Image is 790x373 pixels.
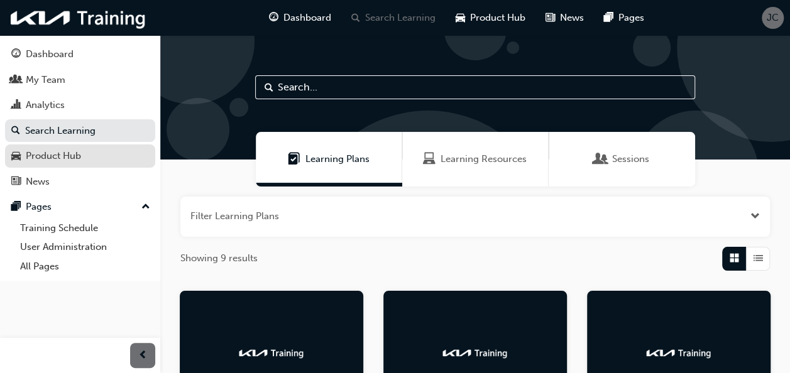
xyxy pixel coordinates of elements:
[5,144,155,168] a: Product Hub
[138,348,148,364] span: prev-icon
[15,237,155,257] a: User Administration
[26,175,50,189] div: News
[283,11,331,25] span: Dashboard
[351,10,360,26] span: search-icon
[288,152,300,166] span: Learning Plans
[237,347,306,359] img: kia-training
[11,49,21,60] span: guage-icon
[26,47,74,62] div: Dashboard
[470,11,525,25] span: Product Hub
[5,40,155,195] button: DashboardMy TeamAnalyticsSearch LearningProduct HubNews
[305,152,370,166] span: Learning Plans
[767,11,779,25] span: JC
[754,251,763,266] span: List
[26,200,52,214] div: Pages
[269,10,278,26] span: guage-icon
[441,152,527,166] span: Learning Resources
[441,347,510,359] img: kia-training
[141,199,150,215] span: up-icon
[5,195,155,219] button: Pages
[6,5,151,31] img: kia-training
[5,68,155,92] a: My Team
[644,347,713,359] img: kia-training
[11,202,21,213] span: pages-icon
[15,257,155,276] a: All Pages
[618,11,644,25] span: Pages
[594,5,654,31] a: pages-iconPages
[5,43,155,66] a: Dashboard
[365,11,436,25] span: Search Learning
[612,152,649,166] span: Sessions
[11,100,21,111] span: chart-icon
[255,75,695,99] input: Search...
[11,176,21,188] span: news-icon
[341,5,446,31] a: search-iconSearch Learning
[549,132,695,186] a: SessionsSessions
[535,5,594,31] a: news-iconNews
[256,132,402,186] a: Learning PlansLearning Plans
[5,119,155,143] a: Search Learning
[446,5,535,31] a: car-iconProduct Hub
[265,80,273,95] span: Search
[595,152,607,166] span: Sessions
[26,98,65,112] div: Analytics
[730,251,739,266] span: Grid
[560,11,584,25] span: News
[11,151,21,162] span: car-icon
[259,5,341,31] a: guage-iconDashboard
[26,73,65,87] div: My Team
[5,94,155,117] a: Analytics
[423,152,436,166] span: Learning Resources
[11,126,20,137] span: search-icon
[11,75,21,86] span: people-icon
[750,209,760,224] button: Open the filter
[604,10,613,26] span: pages-icon
[762,7,784,29] button: JC
[180,251,258,266] span: Showing 9 results
[402,132,549,186] a: Learning ResourcesLearning Resources
[5,170,155,193] a: News
[456,10,465,26] span: car-icon
[26,149,81,163] div: Product Hub
[15,219,155,238] a: Training Schedule
[546,10,555,26] span: news-icon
